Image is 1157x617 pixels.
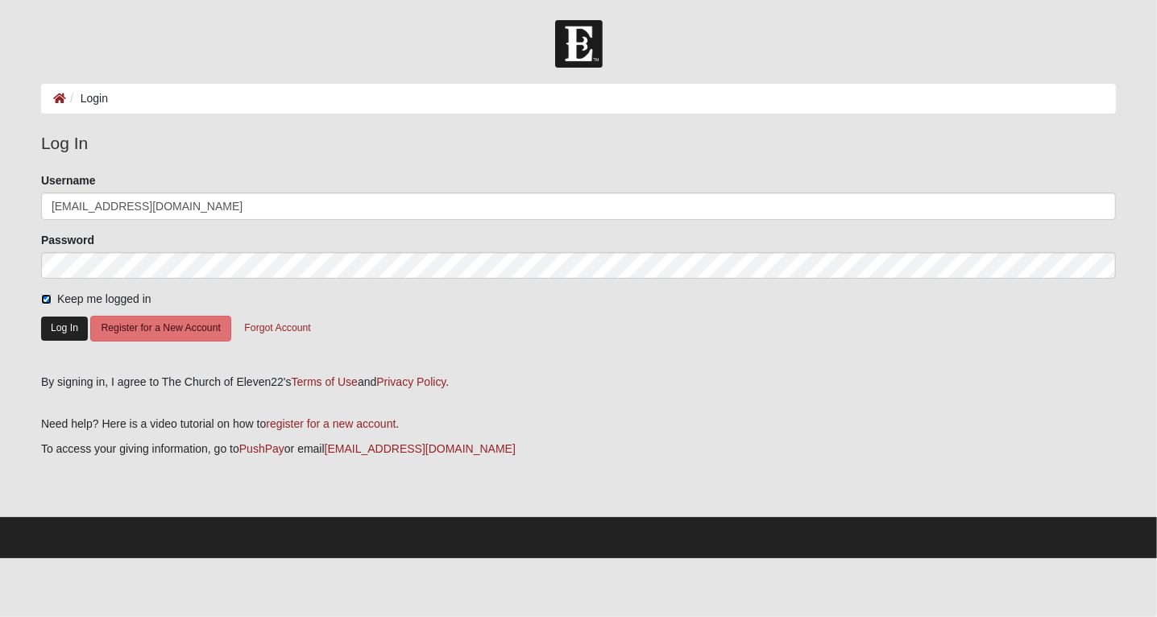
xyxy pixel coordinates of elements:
[41,317,88,340] button: Log In
[292,375,358,388] a: Terms of Use
[325,442,516,455] a: [EMAIL_ADDRESS][DOMAIN_NAME]
[41,416,1116,433] p: Need help? Here is a video tutorial on how to .
[41,130,1116,156] legend: Log In
[41,294,52,304] input: Keep me logged in
[57,292,151,305] span: Keep me logged in
[41,441,1116,458] p: To access your giving information, go to or email
[41,232,94,248] label: Password
[66,90,108,107] li: Login
[41,374,1116,391] div: By signing in, I agree to The Church of Eleven22's and .
[41,172,96,188] label: Username
[239,442,284,455] a: PushPay
[266,417,396,430] a: register for a new account
[90,316,230,341] button: Register for a New Account
[376,375,446,388] a: Privacy Policy
[555,20,603,68] img: Church of Eleven22 Logo
[234,316,321,341] button: Forgot Account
